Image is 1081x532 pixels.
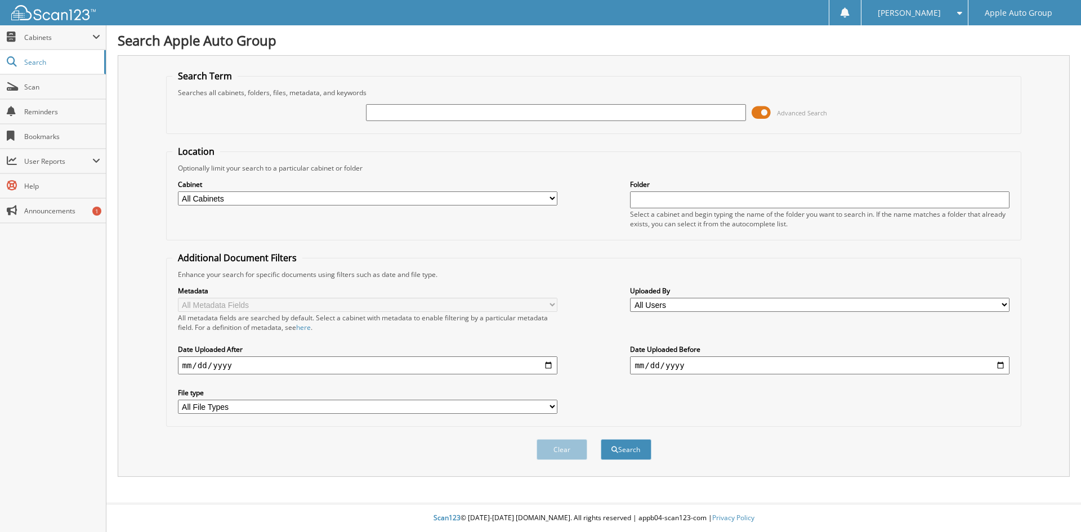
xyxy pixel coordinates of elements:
input: start [178,356,557,374]
span: Advanced Search [777,109,827,117]
legend: Search Term [172,70,238,82]
h1: Search Apple Auto Group [118,31,1070,50]
span: Apple Auto Group [985,10,1052,16]
label: Cabinet [178,180,557,189]
a: Privacy Policy [712,513,754,522]
div: Searches all cabinets, folders, files, metadata, and keywords [172,88,1016,97]
label: Metadata [178,286,557,296]
div: © [DATE]-[DATE] [DOMAIN_NAME]. All rights reserved | appb04-scan123-com | [106,504,1081,532]
legend: Additional Document Filters [172,252,302,264]
label: File type [178,388,557,397]
span: User Reports [24,157,92,166]
a: here [296,323,311,332]
div: Enhance your search for specific documents using filters such as date and file type. [172,270,1016,279]
span: Scan123 [434,513,461,522]
div: Select a cabinet and begin typing the name of the folder you want to search in. If the name match... [630,209,1009,229]
button: Search [601,439,651,460]
span: [PERSON_NAME] [878,10,941,16]
div: All metadata fields are searched by default. Select a cabinet with metadata to enable filtering b... [178,313,557,332]
label: Date Uploaded Before [630,345,1009,354]
label: Folder [630,180,1009,189]
label: Uploaded By [630,286,1009,296]
label: Date Uploaded After [178,345,557,354]
span: Reminders [24,107,100,117]
img: scan123-logo-white.svg [11,5,96,20]
legend: Location [172,145,220,158]
input: end [630,356,1009,374]
span: Help [24,181,100,191]
button: Clear [537,439,587,460]
span: Cabinets [24,33,92,42]
span: Announcements [24,206,100,216]
span: Scan [24,82,100,92]
span: Bookmarks [24,132,100,141]
span: Search [24,57,99,67]
div: Optionally limit your search to a particular cabinet or folder [172,163,1016,173]
div: 1 [92,207,101,216]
